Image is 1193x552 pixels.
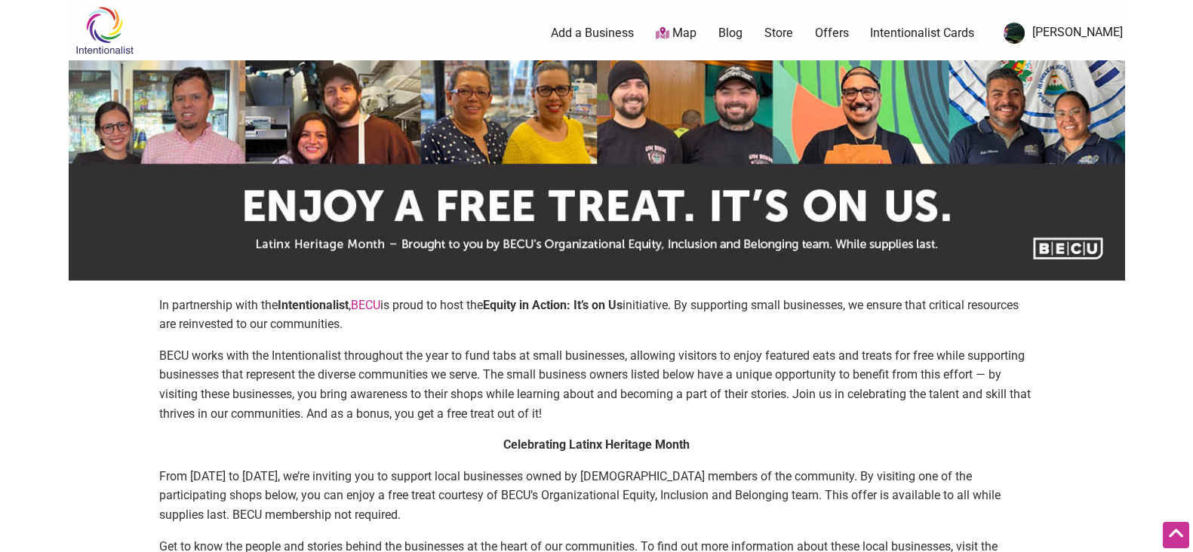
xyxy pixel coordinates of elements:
[870,25,974,41] a: Intentionalist Cards
[159,346,1035,423] p: BECU works with the Intentionalist throughout the year to fund tabs at small businesses, allowing...
[159,467,1035,525] p: From [DATE] to [DATE], we’re inviting you to support local businesses owned by [DEMOGRAPHIC_DATA]...
[69,60,1125,281] img: sponsor logo
[1163,522,1189,548] div: Scroll Back to Top
[718,25,743,41] a: Blog
[815,25,849,41] a: Offers
[656,25,696,42] a: Map
[551,25,634,41] a: Add a Business
[69,6,140,55] img: Intentionalist
[351,298,380,312] a: BECU
[503,437,690,452] strong: Celebrating Latinx Heritage Month
[159,296,1035,334] p: In partnership with the , is proud to host the initiative. By supporting small businesses, we ens...
[996,20,1123,47] a: [PERSON_NAME]
[278,298,349,312] strong: Intentionalist
[483,298,623,312] strong: Equity in Action: It’s on Us
[764,25,793,41] a: Store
